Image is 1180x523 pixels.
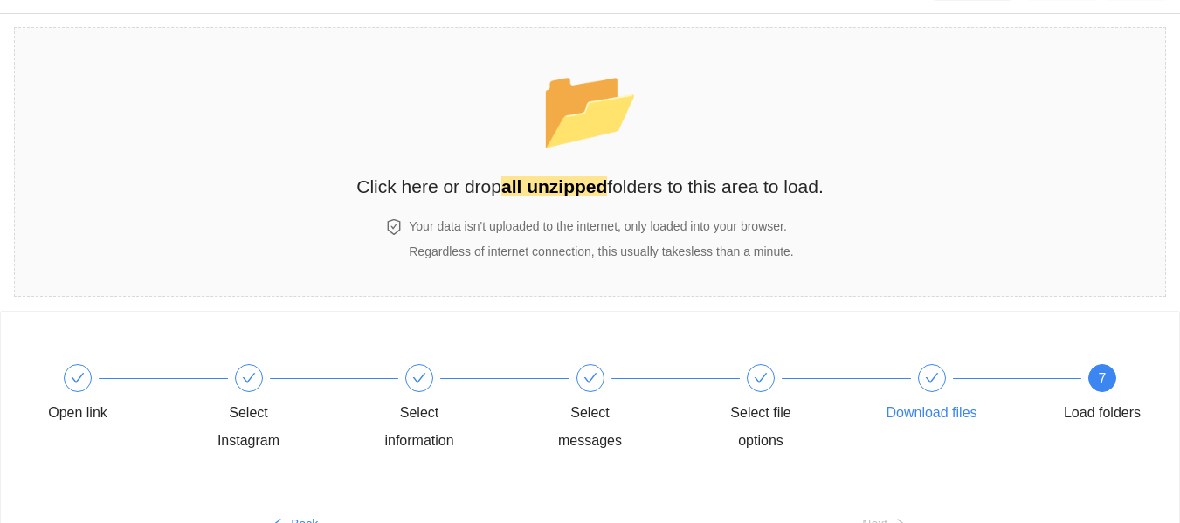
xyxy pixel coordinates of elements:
[1052,364,1153,427] div: 7Load folders
[198,364,369,455] div: Select Instagram
[540,64,640,153] span: folder
[540,364,711,455] div: Select messages
[369,399,470,455] div: Select information
[369,364,540,455] div: Select information
[198,399,300,455] div: Select Instagram
[412,371,426,385] span: check
[242,371,256,385] span: check
[409,244,793,258] span: Regardless of internet connection, this usually takes less than a minute .
[886,399,976,427] div: Download files
[1064,399,1141,427] div: Load folders
[540,399,641,455] div: Select messages
[754,371,768,385] span: check
[386,219,402,235] span: safety-certificate
[356,172,824,201] h2: Click here or drop folders to this area to load.
[1099,371,1107,386] span: 7
[710,364,881,455] div: Select file options
[71,371,85,385] span: check
[409,217,793,236] h4: Your data isn't uploaded to the internet, only loaded into your browser.
[48,399,107,427] div: Open link
[583,371,597,385] span: check
[27,364,198,427] div: Open link
[881,364,1052,427] div: Download files
[710,399,811,455] div: Select file options
[501,176,607,196] strong: all unzipped
[925,371,939,385] span: check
